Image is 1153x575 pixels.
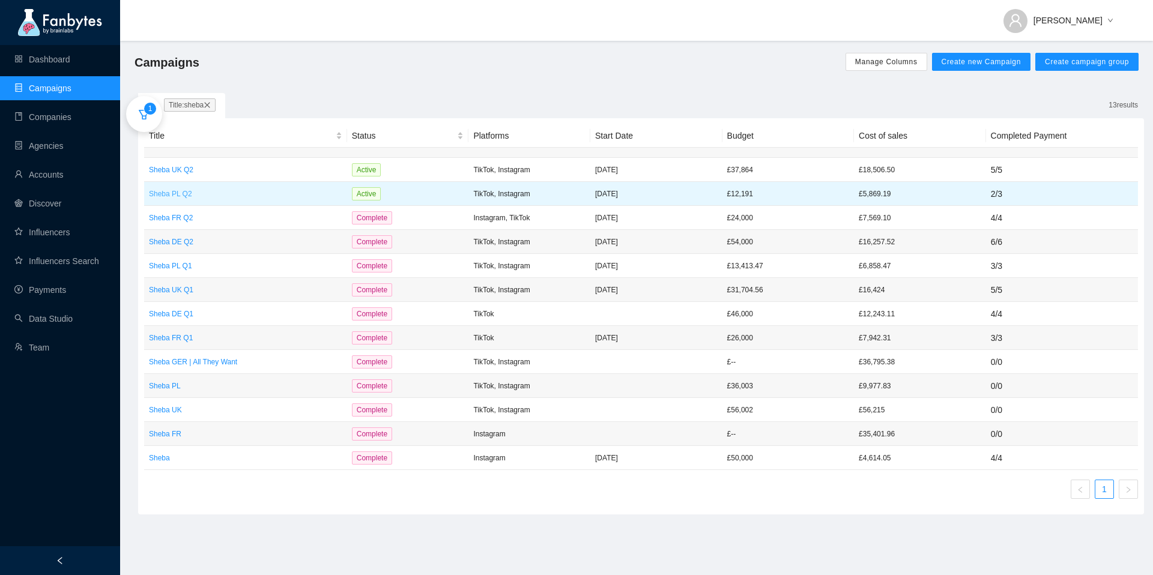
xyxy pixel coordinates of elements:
p: £ 31,704.56 [727,284,850,296]
span: Status [352,129,455,142]
li: Previous Page [1071,480,1090,499]
p: TikTok [473,332,586,344]
p: [DATE] [595,332,718,344]
p: Sheba PL Q2 [149,188,342,200]
p: £7,569.10 [859,212,981,224]
a: Sheba FR [149,428,342,440]
span: Manage Columns [855,57,918,67]
td: 4 / 4 [986,302,1138,326]
p: [DATE] [595,212,718,224]
p: [DATE] [595,452,718,464]
p: £ -- [727,356,850,368]
li: Next Page [1119,480,1138,499]
th: Platforms [468,124,590,148]
p: £16,424 [859,284,981,296]
sup: 1 [144,103,156,115]
p: £35,401.96 [859,428,981,440]
span: left [1077,486,1084,493]
a: Sheba DE Q1 [149,308,342,320]
p: [DATE] [595,188,718,200]
span: Complete [352,259,392,272]
span: Title [149,129,333,142]
span: Complete [352,403,392,417]
td: 6 / 6 [986,230,1138,254]
span: close [204,101,211,109]
span: right [1125,486,1132,493]
p: TikTok, Instagram [473,236,586,248]
td: 0 / 0 [986,350,1138,374]
p: £ 46,000 [727,308,850,320]
button: left [1071,480,1090,499]
p: Sheba GER | All They Want [149,356,342,368]
a: userAccounts [14,170,64,179]
p: £9,977.83 [859,380,981,392]
th: Status [347,124,469,148]
td: 5 / 5 [986,278,1138,302]
a: Sheba FR Q1 [149,332,342,344]
p: £18,506.50 [859,164,981,176]
button: right [1119,480,1138,499]
a: databaseCampaigns [14,83,71,93]
a: Sheba DE Q2 [149,236,342,248]
span: Complete [352,379,392,393]
span: Active [352,187,381,200]
button: Create new Campaign [932,53,1031,71]
p: £ 50,000 [727,452,850,464]
p: £ 26,000 [727,332,850,344]
button: [PERSON_NAME]down [994,6,1123,25]
p: TikTok, Instagram [473,380,586,392]
p: [DATE] [595,164,718,176]
span: Complete [352,427,392,441]
th: Completed Payment [986,124,1138,148]
span: down [1107,17,1113,25]
p: TikTok, Instagram [473,260,586,272]
button: Create campaign group [1035,53,1139,71]
td: 3 / 3 [986,326,1138,350]
td: 4 / 4 [986,206,1138,230]
p: £12,243.11 [859,308,981,320]
a: starInfluencers Search [14,256,99,266]
a: Sheba UK Q1 [149,284,342,296]
p: £ 12,191 [727,188,850,200]
p: £ -- [727,428,850,440]
td: 2 / 3 [986,182,1138,206]
a: appstoreDashboard [14,55,70,64]
p: £ 37,864 [727,164,850,176]
p: TikTok, Instagram [473,404,586,416]
p: £6,858.47 [859,260,981,272]
td: 0 / 0 [986,398,1138,422]
p: [DATE] [595,284,718,296]
p: £4,614.05 [859,452,981,464]
p: [DATE] [595,236,718,248]
th: Budget [722,124,855,148]
a: radar-chartDiscover [14,199,61,208]
span: Complete [352,211,392,224]
a: Sheba UK Q2 [149,164,342,176]
span: Campaigns [135,53,199,72]
p: 13 results [1109,99,1138,111]
a: Sheba UK [149,404,342,416]
span: Create campaign group [1045,57,1129,67]
span: left [56,556,64,565]
span: Title: sheba [164,98,216,112]
p: £ 36,003 [727,380,850,392]
span: Complete [352,451,392,465]
p: £ 56,002 [727,404,850,416]
span: 1 [148,104,153,113]
span: Complete [352,331,392,345]
p: Sheba [149,452,342,464]
span: Complete [352,355,392,369]
td: 0 / 0 [986,374,1138,398]
td: 0 / 0 [986,422,1138,446]
a: Sheba PL Q1 [149,260,342,272]
th: Cost of sales [854,124,986,148]
a: pay-circlePayments [14,285,66,295]
p: Sheba FR Q2 [149,212,342,224]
